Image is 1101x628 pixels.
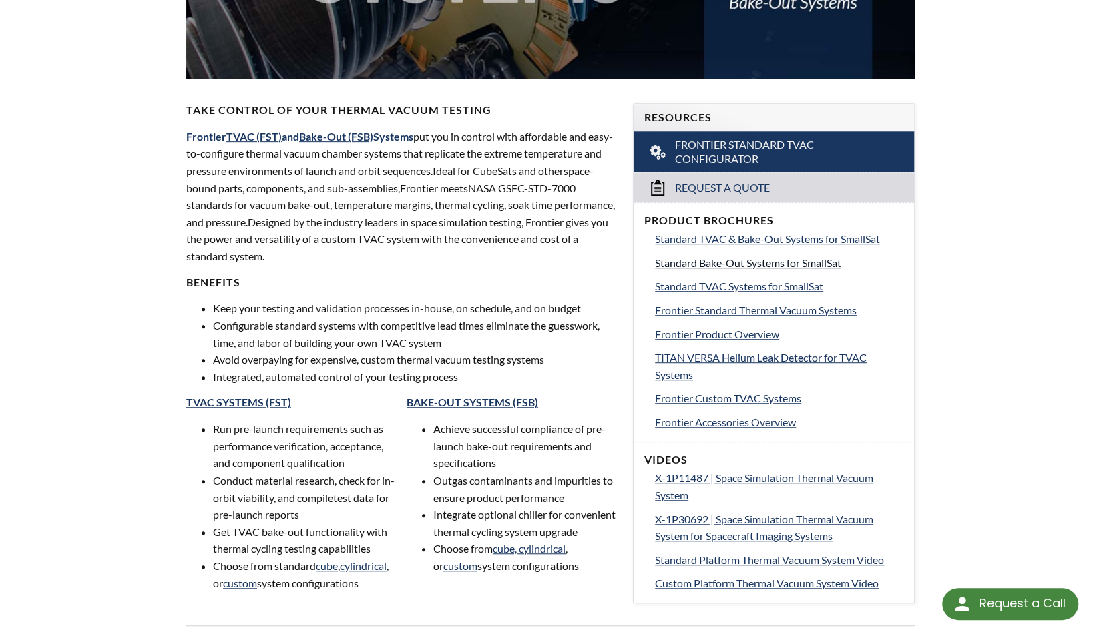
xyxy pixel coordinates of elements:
[213,474,395,504] span: Conduct material research, check for in-orbit viability, and compile
[433,540,617,574] li: Choose from , or system configurations
[213,368,617,386] li: Integrated, automated control of your testing process
[655,414,903,431] a: Frontier Accessories Overview
[655,390,903,407] a: Frontier Custom TVAC Systems
[433,472,617,506] li: Outgas contaminants and impurities to ensure product performance
[186,182,615,228] span: NASA GSFC-STD-7000 standards for vacuum bake-out, temperature margins, thermal cycling, soak time...
[951,593,973,615] img: round button
[433,420,617,472] li: Achieve successful compliance of pre-launch bake-out requirements and specifications
[493,542,566,555] a: cube, cylindrical
[655,278,903,295] a: Standard TVAC Systems for SmallSat
[675,138,874,166] span: Frontier Standard TVAC Configurator
[213,351,617,368] li: Avoid overpaying for expensive, custom thermal vacuum testing systems
[186,128,617,265] p: put you in control with affordable and easy-to-configure thermal vacuum chamber systems that repl...
[186,396,291,408] a: TVAC SYSTEMS (FST)
[655,551,903,569] a: Standard Platform Thermal Vacuum System Video
[644,214,903,228] h4: Product Brochures
[655,469,903,503] a: X-1P11487 | Space Simulation Thermal Vacuum System
[655,513,873,543] span: X-1P30692 | Space Simulation Thermal Vacuum System for Spacecraft Imaging Systems
[340,559,387,572] a: cylindrical
[655,280,823,292] span: Standard TVAC Systems for SmallSat
[655,392,801,404] span: Frontier Custom TVAC Systems
[655,349,903,383] a: TITAN VERSA Helium Leak Detector for TVAC Systems
[655,511,903,545] a: X-1P30692 | Space Simulation Thermal Vacuum System for Spacecraft Imaging Systems
[655,575,903,592] a: Custom Platform Thermal Vacuum System Video
[186,276,617,290] h4: BENEFITS
[299,130,373,143] a: Bake-Out (FSB)
[316,559,338,572] a: cube
[226,130,282,143] a: TVAC (FST)
[655,232,880,245] span: Standard TVAC & Bake-Out Systems for SmallSat
[186,216,608,262] span: Designed by the industry leaders in space simulation testing, Frontier gives you the power and ve...
[655,351,867,381] span: TITAN VERSA Helium Leak Detector for TVAC Systems
[655,577,879,589] span: Custom Platform Thermal Vacuum System Video
[655,326,903,343] a: Frontier Product Overview
[213,491,389,521] span: test data for pre-launch reports
[942,588,1078,620] div: Request a Call
[655,471,873,501] span: X-1P11487 | Space Simulation Thermal Vacuum System
[223,577,257,589] a: custom
[433,506,617,540] li: Integrate optional chiller for convenient thermal cycling system upgrade
[634,172,914,202] a: Request a Quote
[213,317,617,351] li: Configurable standard systems with competitive lead times eliminate the guesswork, time, and labo...
[655,416,796,428] span: Frontier Accessories Overview
[443,559,477,572] a: custom
[655,328,779,340] span: Frontier Product Overview
[634,131,914,173] a: Frontier Standard TVAC Configurator
[186,130,413,143] span: Frontier and Systems
[675,181,770,195] span: Request a Quote
[655,304,857,316] span: Frontier Standard Thermal Vacuum Systems
[186,103,617,117] h4: Take Control of Your Thermal Vacuum Testing
[433,164,442,177] span: Id
[186,164,594,194] span: space-bound parts, components, and sub-assemblies,
[407,396,538,408] a: BAKE-OUT SYSTEMS (FSB)
[213,300,617,317] li: Keep your testing and validation processes in-house, on schedule, and on budget
[213,523,397,557] li: Get TVAC bake-out functionality with thermal cycling testing capabilities
[213,557,397,591] li: Choose from standard , , or system configurations
[655,256,841,269] span: Standard Bake-Out Systems for SmallSat
[644,453,903,467] h4: Videos
[213,420,397,472] li: Run pre-launch requirements such as performance verification, acceptance, and component qualifica...
[644,111,903,125] h4: Resources
[655,230,903,248] a: Standard TVAC & Bake-Out Systems for SmallSat
[655,254,903,272] a: Standard Bake-Out Systems for SmallSat
[655,302,903,319] a: Frontier Standard Thermal Vacuum Systems
[979,588,1065,619] div: Request a Call
[655,553,884,566] span: Standard Platform Thermal Vacuum System Video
